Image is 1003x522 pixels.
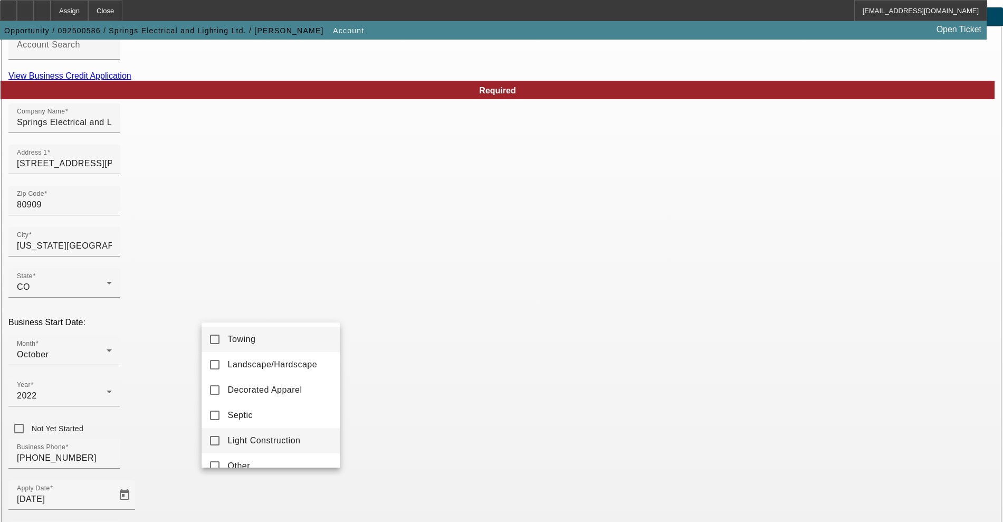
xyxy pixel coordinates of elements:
[228,409,253,422] span: Septic
[228,460,251,472] span: Other
[228,358,318,371] span: Landscape/Hardscape
[228,333,256,346] span: Towing
[228,434,301,447] span: Light Construction
[228,384,302,396] span: Decorated Apparel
